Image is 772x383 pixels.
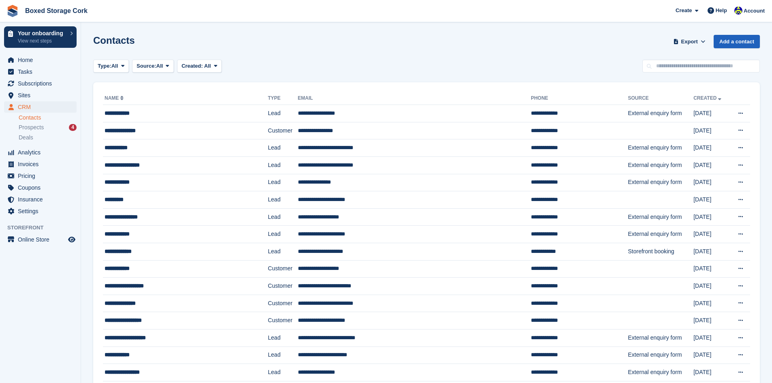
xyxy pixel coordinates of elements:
td: External enquiry form [628,329,694,347]
a: Deals [19,133,77,142]
td: [DATE] [693,347,729,364]
button: Type: All [93,60,129,73]
span: Invoices [18,158,66,170]
span: Type: [98,62,111,70]
span: All [204,63,211,69]
a: Name [105,95,125,101]
td: Lead [268,243,298,260]
span: All [111,62,118,70]
td: Customer [268,295,298,312]
a: Contacts [19,114,77,122]
span: Export [681,38,698,46]
span: Storefront [7,224,81,232]
span: Source: [137,62,156,70]
td: Lead [268,226,298,243]
span: Coupons [18,182,66,193]
a: menu [4,147,77,158]
td: External enquiry form [628,156,694,174]
span: Insurance [18,194,66,205]
span: Analytics [18,147,66,158]
td: [DATE] [693,278,729,295]
a: menu [4,234,77,245]
td: External enquiry form [628,174,694,191]
a: menu [4,182,77,193]
span: Subscriptions [18,78,66,89]
div: 4 [69,124,77,131]
td: [DATE] [693,191,729,209]
td: [DATE] [693,156,729,174]
td: Lead [268,208,298,226]
a: Add a contact [714,35,760,48]
a: menu [4,205,77,217]
h1: Contacts [93,35,135,46]
img: Vincent [734,6,742,15]
span: CRM [18,101,66,113]
button: Created: All [177,60,222,73]
td: [DATE] [693,139,729,157]
a: menu [4,194,77,205]
span: Online Store [18,234,66,245]
td: [DATE] [693,122,729,139]
a: Your onboarding View next steps [4,26,77,48]
td: Lead [268,174,298,191]
td: [DATE] [693,174,729,191]
td: Customer [268,312,298,330]
td: Customer [268,278,298,295]
td: Lead [268,191,298,209]
span: Sites [18,90,66,101]
span: Help [716,6,727,15]
td: Lead [268,329,298,347]
td: External enquiry form [628,208,694,226]
td: [DATE] [693,312,729,330]
th: Phone [531,92,628,105]
span: Deals [19,134,33,141]
td: External enquiry form [628,364,694,381]
a: menu [4,170,77,182]
th: Type [268,92,298,105]
td: Lead [268,364,298,381]
td: External enquiry form [628,347,694,364]
span: Created: [182,63,203,69]
td: [DATE] [693,364,729,381]
td: Customer [268,260,298,278]
span: Account [744,7,765,15]
td: External enquiry form [628,105,694,122]
a: menu [4,54,77,66]
span: All [156,62,163,70]
th: Email [298,92,531,105]
td: [DATE] [693,208,729,226]
td: [DATE] [693,226,729,243]
td: Lead [268,139,298,157]
td: [DATE] [693,105,729,122]
td: Customer [268,122,298,139]
span: Pricing [18,170,66,182]
span: Create [676,6,692,15]
p: View next steps [18,37,66,45]
span: Prospects [19,124,44,131]
td: External enquiry form [628,139,694,157]
a: Preview store [67,235,77,244]
span: Home [18,54,66,66]
a: Created [693,95,723,101]
td: [DATE] [693,295,729,312]
span: Settings [18,205,66,217]
button: Export [671,35,707,48]
a: menu [4,78,77,89]
td: Lead [268,156,298,174]
img: stora-icon-8386f47178a22dfd0bd8f6a31ec36ba5ce8667c1dd55bd0f319d3a0aa187defe.svg [6,5,19,17]
th: Source [628,92,694,105]
a: Prospects 4 [19,123,77,132]
span: Tasks [18,66,66,77]
a: menu [4,66,77,77]
td: [DATE] [693,260,729,278]
a: menu [4,158,77,170]
td: Lead [268,347,298,364]
a: menu [4,101,77,113]
td: Storefront booking [628,243,694,260]
td: [DATE] [693,329,729,347]
a: menu [4,90,77,101]
p: Your onboarding [18,30,66,36]
td: Lead [268,105,298,122]
a: Boxed Storage Cork [22,4,91,17]
td: [DATE] [693,243,729,260]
